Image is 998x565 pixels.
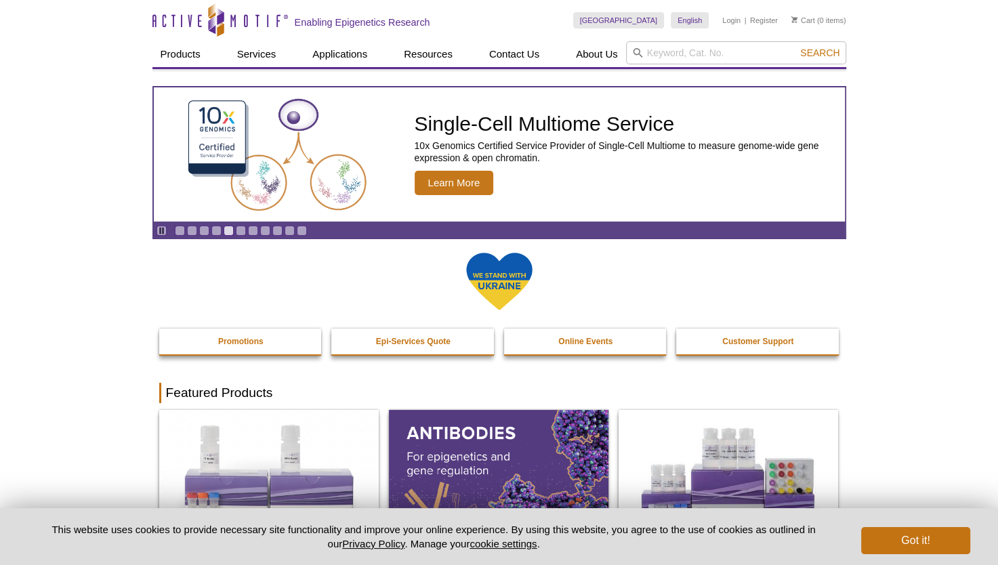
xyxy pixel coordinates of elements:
a: Online Events [504,329,668,354]
a: Services [229,41,285,67]
article: Single-Cell Multiome Service [154,87,845,222]
a: Go to slide 6 [236,226,246,236]
a: Privacy Policy [342,538,404,549]
button: Search [796,47,844,59]
a: Go to slide 11 [297,226,307,236]
a: Toggle autoplay [157,226,167,236]
a: Applications [304,41,375,67]
a: Single-Cell Multiome Service Single-Cell Multiome Service 10x Genomics Certified Service Provider... [154,87,845,222]
strong: Promotions [218,337,264,346]
button: cookie settings [470,538,537,549]
img: Single-Cell Multiome Service [175,93,379,217]
p: 10x Genomics Certified Service Provider of Single-Cell Multiome to measure genome-wide gene expre... [415,140,838,164]
a: Resources [396,41,461,67]
a: Contact Us [481,41,547,67]
li: (0 items) [791,12,846,28]
h2: Single-Cell Multiome Service [415,114,838,134]
a: Go to slide 1 [175,226,185,236]
a: Go to slide 4 [211,226,222,236]
strong: Epi-Services Quote [376,337,451,346]
h2: Enabling Epigenetics Research [295,16,430,28]
span: Learn More [415,171,494,195]
strong: Online Events [558,337,612,346]
a: Login [722,16,741,25]
strong: Customer Support [722,337,793,346]
a: Go to slide 2 [187,226,197,236]
a: Products [152,41,209,67]
li: | [745,12,747,28]
button: Got it! [861,527,970,554]
img: All Antibodies [389,410,608,543]
a: Promotions [159,329,323,354]
img: DNA Library Prep Kit for Illumina [159,410,379,543]
a: Go to slide 7 [248,226,258,236]
a: Go to slide 9 [272,226,283,236]
a: [GEOGRAPHIC_DATA] [573,12,665,28]
img: CUT&Tag-IT® Express Assay Kit [619,410,838,543]
img: We Stand With Ukraine [465,251,533,312]
img: Your Cart [791,16,797,23]
a: Go to slide 5 [224,226,234,236]
a: Cart [791,16,815,25]
a: Epi-Services Quote [331,329,495,354]
a: Go to slide 3 [199,226,209,236]
a: Customer Support [676,329,840,354]
a: Go to slide 8 [260,226,270,236]
input: Keyword, Cat. No. [626,41,846,64]
h2: Featured Products [159,383,839,403]
a: English [671,12,709,28]
span: Search [800,47,839,58]
a: Register [750,16,778,25]
a: Go to slide 10 [285,226,295,236]
a: About Us [568,41,626,67]
p: This website uses cookies to provide necessary site functionality and improve your online experie... [28,522,839,551]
